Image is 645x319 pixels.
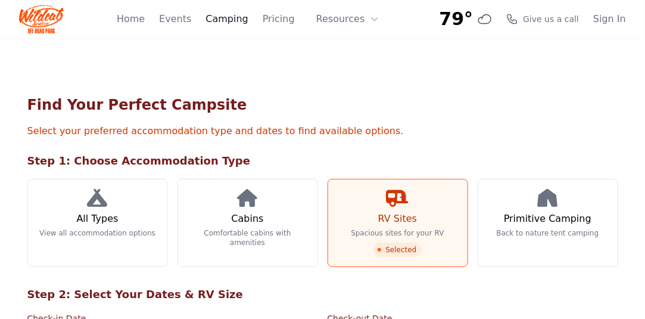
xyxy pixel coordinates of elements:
p: Spacious sites for your RV [351,228,444,238]
p: Comfortable cabins with amenities [188,228,308,247]
p: Back to nature tent camping [497,228,599,238]
h3: Cabins [231,212,263,226]
h3: RV Sites [378,212,417,226]
img: Wildcat Logo [19,5,64,33]
a: Camping [205,12,248,26]
span: Selected [373,243,421,257]
h2: Step 2: Select Your Dates & RV Size [27,286,618,303]
a: Home [117,12,145,26]
a: Events [159,12,191,26]
a: Sign In [593,12,626,26]
p: View all accommodation options [39,228,155,238]
a: Cabins Comfortable cabins with amenities [177,179,318,267]
p: Select your preferred accommodation type and dates to find available options. [27,124,618,138]
h1: Find Your Perfect Campsite [27,95,618,114]
a: All Types View all accommodation options [27,179,168,267]
span: Give us a call [523,13,579,25]
span: 79° [440,8,473,30]
h3: Primitive Camping [504,212,591,226]
button: Resources [309,7,387,31]
h2: Step 1: Choose Accommodation Type [27,153,618,169]
a: RV Sites Spacious sites for your RV Selected [328,179,468,267]
a: Pricing [263,12,295,26]
a: Give us a call [506,13,579,25]
a: Primitive Camping Back to nature tent camping [478,179,618,267]
h3: All Types [76,212,118,226]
